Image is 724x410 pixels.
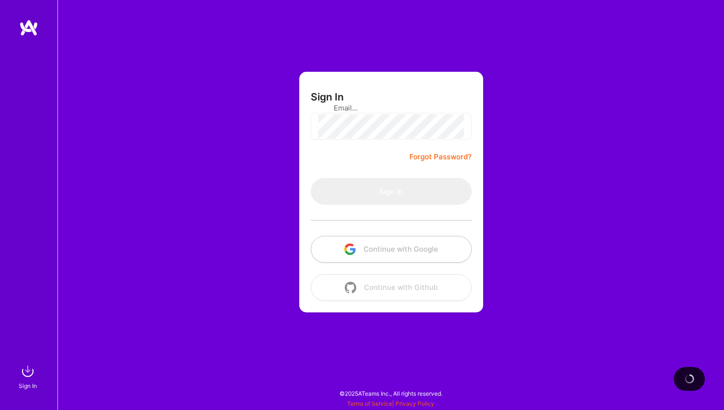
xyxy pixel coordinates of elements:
[344,244,356,255] img: icon
[311,274,472,301] button: Continue with Github
[396,400,434,407] a: Privacy Policy
[311,236,472,263] button: Continue with Google
[311,91,344,103] h3: Sign In
[311,178,472,205] button: Sign In
[57,381,724,405] div: © 2025 ATeams Inc., All rights reserved.
[19,381,37,391] div: Sign In
[347,400,392,407] a: Terms of Service
[409,151,472,163] a: Forgot Password?
[20,362,37,391] a: sign inSign In
[334,96,449,120] input: Email...
[345,282,356,293] img: icon
[347,400,434,407] span: |
[19,19,38,36] img: logo
[18,362,37,381] img: sign in
[683,372,696,386] img: loading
